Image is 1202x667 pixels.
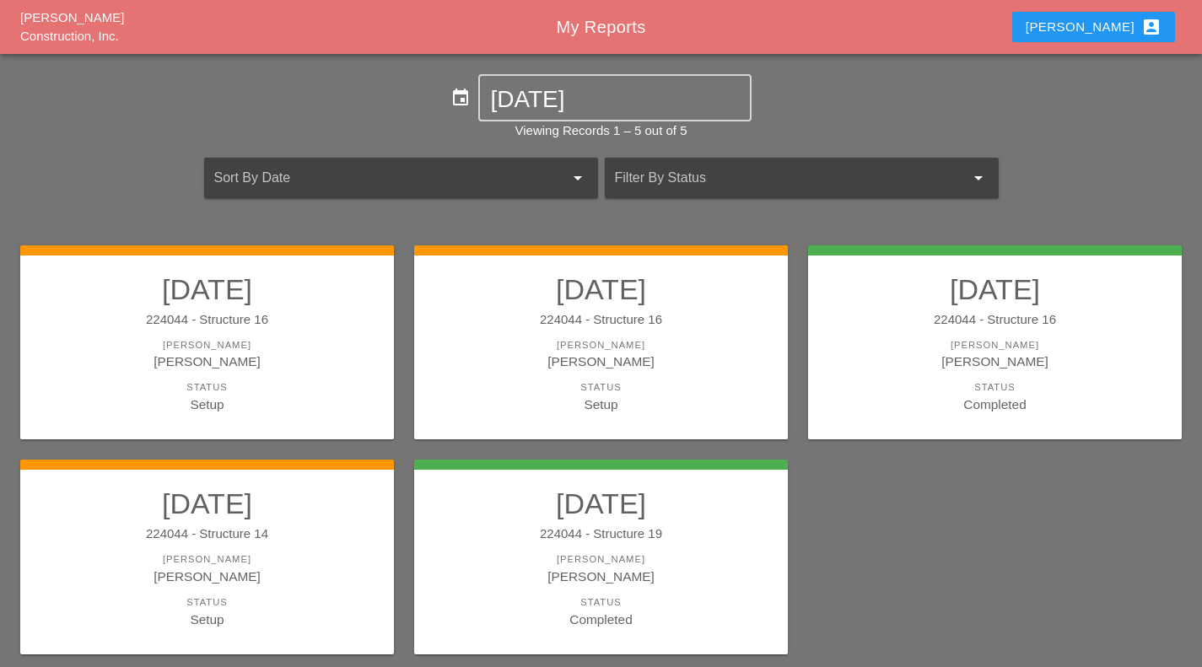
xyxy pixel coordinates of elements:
[825,310,1165,330] div: 224044 - Structure 16
[431,567,771,586] div: [PERSON_NAME]
[450,88,471,108] i: event
[1026,17,1162,37] div: [PERSON_NAME]
[431,380,771,395] div: Status
[1012,12,1175,42] button: [PERSON_NAME]
[431,338,771,352] div: [PERSON_NAME]
[37,272,377,306] h2: [DATE]
[431,272,771,414] a: [DATE]224044 - Structure 16[PERSON_NAME][PERSON_NAME]StatusSetup
[431,610,771,629] div: Completed
[37,487,377,628] a: [DATE]224044 - Structure 14[PERSON_NAME][PERSON_NAME]StatusSetup
[431,552,771,567] div: [PERSON_NAME]
[37,595,377,610] div: Status
[20,10,124,44] a: [PERSON_NAME] Construction, Inc.
[431,524,771,544] div: 224044 - Structure 19
[1141,17,1162,37] i: account_box
[431,595,771,610] div: Status
[431,487,771,628] a: [DATE]224044 - Structure 19[PERSON_NAME][PERSON_NAME]StatusCompleted
[37,610,377,629] div: Setup
[968,168,989,188] i: arrow_drop_down
[825,272,1165,306] h2: [DATE]
[37,487,377,520] h2: [DATE]
[37,567,377,586] div: [PERSON_NAME]
[37,524,377,544] div: 224044 - Structure 14
[825,395,1165,414] div: Completed
[825,338,1165,352] div: [PERSON_NAME]
[431,272,771,306] h2: [DATE]
[431,395,771,414] div: Setup
[37,272,377,414] a: [DATE]224044 - Structure 16[PERSON_NAME][PERSON_NAME]StatusSetup
[825,352,1165,371] div: [PERSON_NAME]
[556,18,645,36] span: My Reports
[37,395,377,414] div: Setup
[431,352,771,371] div: [PERSON_NAME]
[37,352,377,371] div: [PERSON_NAME]
[431,310,771,330] div: 224044 - Structure 16
[825,272,1165,414] a: [DATE]224044 - Structure 16[PERSON_NAME][PERSON_NAME]StatusCompleted
[37,338,377,352] div: [PERSON_NAME]
[37,310,377,330] div: 224044 - Structure 16
[37,552,377,567] div: [PERSON_NAME]
[37,380,377,395] div: Status
[431,487,771,520] h2: [DATE]
[490,86,739,113] input: Select Date
[568,168,588,188] i: arrow_drop_down
[825,380,1165,395] div: Status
